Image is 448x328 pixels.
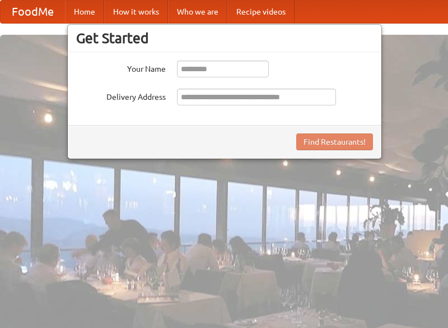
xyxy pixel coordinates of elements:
a: Who we are [168,1,227,23]
h3: Get Started [76,30,373,47]
a: FoodMe [1,1,65,23]
a: Recipe videos [227,1,295,23]
button: Find Restaurants! [296,133,373,150]
a: How it works [104,1,168,23]
a: Home [65,1,104,23]
label: Delivery Address [76,89,166,103]
label: Your Name [76,61,166,75]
